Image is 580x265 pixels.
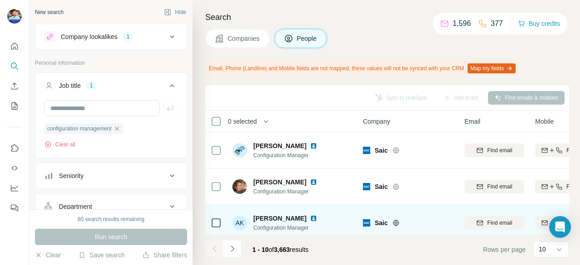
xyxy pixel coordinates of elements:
img: LinkedIn logo [310,142,317,149]
button: Use Surfe on LinkedIn [7,140,22,156]
span: Email [464,117,480,126]
div: Seniority [59,171,83,180]
button: Quick start [7,38,22,54]
span: 0 selected [228,117,257,126]
img: Avatar [7,9,22,24]
span: [PERSON_NAME] [253,178,306,187]
button: Clear [35,251,61,260]
div: Job title [59,81,81,90]
div: New search [35,8,63,16]
span: Configuration Manager [253,188,328,196]
button: Find email [464,216,524,230]
span: Find email [487,146,512,154]
img: Logo of Saic [363,147,370,154]
button: Search [7,58,22,74]
p: Personal information [35,59,187,67]
span: Configuration Manager [253,224,328,232]
button: Find email [464,180,524,193]
span: 3,663 [274,246,290,253]
span: Find email [487,183,512,191]
img: Logo of Saic [363,183,370,190]
span: Saic [375,218,388,227]
img: Avatar [232,179,247,194]
span: configuration management [47,125,111,133]
h4: Search [205,11,569,24]
img: LinkedIn logo [310,178,317,186]
p: 1,596 [453,18,471,29]
button: Dashboard [7,180,22,196]
span: Saic [375,146,388,155]
div: 1 [86,82,97,90]
span: People [297,34,318,43]
div: 1 [123,33,133,41]
button: Feedback [7,200,22,216]
span: [PERSON_NAME] [253,214,306,223]
button: Save search [78,251,125,260]
div: AK [232,216,247,230]
span: Find email [487,219,512,227]
span: Companies [227,34,261,43]
button: Navigate to next page [223,240,242,258]
span: Saic [375,182,388,191]
img: Logo of Saic [363,219,370,226]
img: Avatar [232,143,247,158]
span: Mobile [535,117,554,126]
button: Share filters [142,251,187,260]
span: Rows per page [483,245,526,254]
span: Configuration Manager [253,151,328,159]
div: 80 search results remaining [77,215,144,223]
div: Email, Phone (Landline) and Mobile fields are not mapped, these values will not be synced with yo... [205,61,517,76]
button: Buy credits [518,17,560,30]
div: Company lookalikes [61,32,117,41]
p: 10 [539,245,546,254]
span: of [269,246,274,253]
button: Department [35,196,187,217]
span: [PERSON_NAME] [253,141,306,150]
div: Department [59,202,92,211]
button: Find email [464,144,524,157]
span: Company [363,117,390,126]
p: 377 [491,18,503,29]
button: Seniority [35,165,187,187]
img: LinkedIn logo [310,215,317,222]
div: Open Intercom Messenger [549,216,571,238]
span: results [252,246,309,253]
button: Company lookalikes1 [35,26,187,48]
span: 1 - 10 [252,246,269,253]
button: Enrich CSV [7,78,22,94]
button: Clear all [44,140,75,149]
button: Hide [158,5,193,19]
button: Use Surfe API [7,160,22,176]
button: Job title1 [35,75,187,100]
button: My lists [7,98,22,114]
button: Map my fields [468,63,516,73]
